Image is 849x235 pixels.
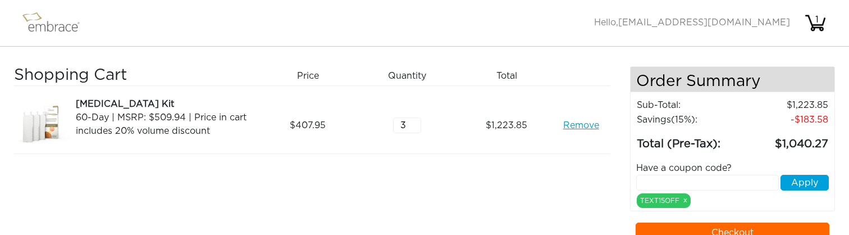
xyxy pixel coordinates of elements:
a: 1 [804,18,827,27]
img: a09f5d18-8da6-11e7-9c79-02e45ca4b85b.jpeg [14,97,70,153]
h4: Order Summary [631,67,835,92]
h3: Shopping Cart [14,66,254,85]
td: Total (Pre-Tax): [636,127,742,153]
div: TEXT15OFF [637,193,691,208]
img: logo.png [20,9,93,37]
span: 407.95 [290,119,326,132]
button: Apply [780,175,829,191]
div: Total [461,66,560,85]
div: Price [262,66,362,85]
td: 1,040.27 [742,127,829,153]
td: Savings : [636,112,742,127]
td: Sub-Total: [636,98,742,112]
span: (15%) [671,115,695,124]
span: Quantity [388,69,426,83]
td: 1,223.85 [742,98,829,112]
div: 60-Day | MSRP: $509.94 | Price in cart includes 20% volume discount [76,111,254,138]
span: [EMAIL_ADDRESS][DOMAIN_NAME] [618,18,790,27]
a: x [683,195,687,205]
div: Have a coupon code? [628,161,838,175]
span: 1,223.85 [486,119,527,132]
a: Remove [563,119,599,132]
div: [MEDICAL_DATA] Kit [76,97,254,111]
td: 183.58 [742,112,829,127]
img: cart [804,12,827,34]
span: Hello, [594,18,790,27]
div: 1 [806,13,828,26]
